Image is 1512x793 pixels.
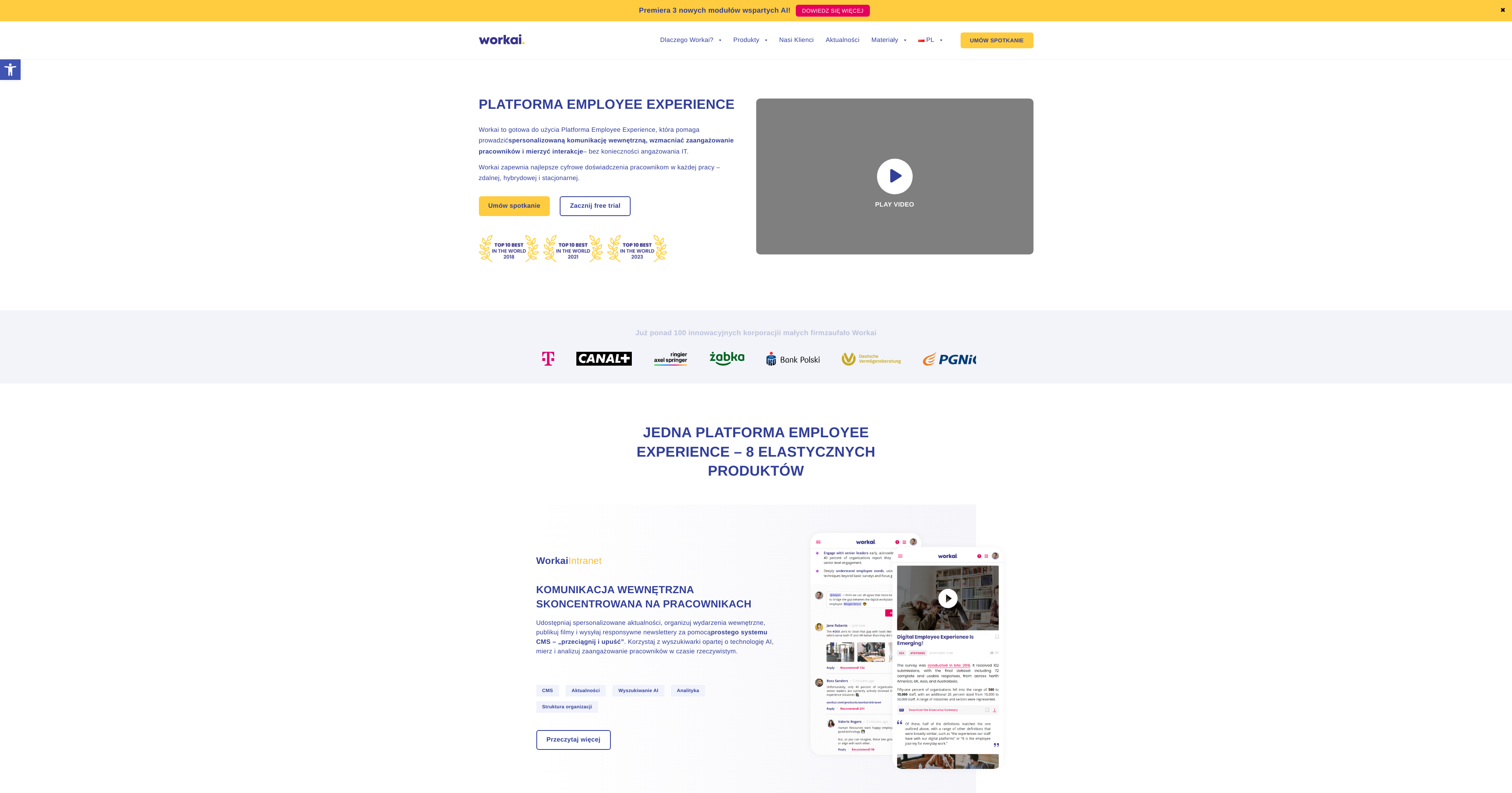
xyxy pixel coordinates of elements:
h2: Jedna Platforma Employee Experience – 8 elastycznych produktów [598,423,915,481]
a: Dlaczego Workai? [660,37,722,44]
h2: Już ponad 100 innowacyjnych korporacji zaufało Workai [536,328,976,338]
strong: prostego systemu CMS [536,629,768,645]
span: Intranet [568,556,602,566]
span: CMS [536,685,559,696]
h2: Workai to gotowa do użycia Platforma Employee Experience, która pomaga prowadzić – bez koniecznoś... [479,125,736,157]
a: DOWIEDZ SIĘ WIĘCEJ [796,5,870,17]
a: ✖ [1500,8,1506,14]
a: Materiały [871,37,906,44]
h3: Workai [536,554,774,568]
h1: Platforma Employee Experience [479,96,736,114]
p: Udostępniaj spersonalizowane aktualności, organizuj wydarzenia wewnętrzne, publikuj filmy i wysył... [536,618,774,656]
a: Umów spotkanie [479,196,550,216]
h4: Komunikacja wewnętrzna skoncentrowana na pracownikach [536,582,774,611]
a: Zacznij free trial [561,197,630,215]
span: Analityka [671,685,705,696]
a: UMÓW SPOTKANIE [961,32,1033,48]
h2: Workai zapewnia najlepsze cyfrowe doświadczenia pracownikom w każdej pracy – zdalnej, hybrydowej ... [479,162,736,184]
span: Aktualności [566,685,606,696]
a: Przeczytaj więcej [537,731,610,749]
p: Premiera 3 nowych modułów wspartych AI! [639,5,791,16]
a: Nasi Klienci [779,37,814,44]
a: Aktualności [826,37,859,44]
i: i małych firm [779,329,824,337]
a: Produkty [733,37,767,44]
span: Wyszukiwanie AI [612,685,664,696]
span: PL [926,37,934,44]
strong: – „przeciągnij i upuść” [553,639,624,645]
span: Struktura organizacji [536,701,598,713]
strong: spersonalizowaną komunikację wewnętrzną, wzmacniać zaangażowanie pracowników i mierzyć interakcje [479,137,734,155]
div: Play video [756,99,1033,254]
